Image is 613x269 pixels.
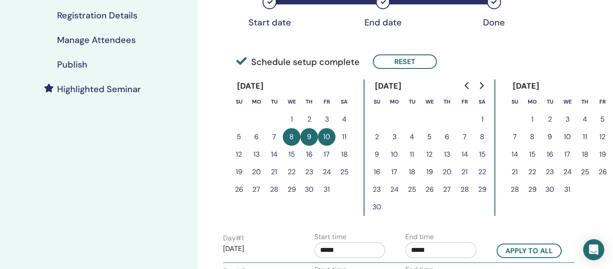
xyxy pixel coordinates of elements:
button: 25 [335,163,353,181]
button: 7 [456,128,473,146]
button: 13 [438,146,456,163]
button: 29 [283,181,300,198]
th: Saturday [335,93,353,111]
button: 2 [300,111,318,128]
button: 29 [473,181,491,198]
label: End time [405,232,434,242]
th: Tuesday [403,93,421,111]
th: Wednesday [421,93,438,111]
button: 24 [386,181,403,198]
button: 23 [300,163,318,181]
button: 4 [576,111,594,128]
button: 16 [541,146,559,163]
button: 10 [559,128,576,146]
button: 30 [541,181,559,198]
button: 22 [473,163,491,181]
button: 5 [594,111,611,128]
button: 3 [318,111,335,128]
button: 19 [594,146,611,163]
button: 12 [421,146,438,163]
th: Tuesday [265,93,283,111]
th: Sunday [368,93,386,111]
button: 16 [368,163,386,181]
button: Apply to all [497,244,562,258]
th: Friday [456,93,473,111]
button: 12 [230,146,248,163]
button: 26 [421,181,438,198]
button: 16 [300,146,318,163]
label: Day # 1 [223,233,244,244]
button: 10 [386,146,403,163]
label: Start time [314,232,346,242]
button: 17 [386,163,403,181]
th: Sunday [506,93,523,111]
button: 21 [456,163,473,181]
button: 4 [403,128,421,146]
button: 31 [318,181,335,198]
button: 18 [335,146,353,163]
h4: Manage Attendees [57,35,136,45]
th: Thursday [438,93,456,111]
div: Done [472,17,516,28]
div: Open Intercom Messenger [583,239,604,260]
button: 1 [523,111,541,128]
button: 19 [230,163,248,181]
button: 6 [248,128,265,146]
th: Monday [248,93,265,111]
button: 25 [403,181,421,198]
button: 27 [438,181,456,198]
button: Go to previous month [460,77,474,94]
button: 14 [265,146,283,163]
th: Friday [318,93,335,111]
button: 4 [335,111,353,128]
button: 2 [541,111,559,128]
button: 24 [318,163,335,181]
button: 28 [506,181,523,198]
button: 11 [335,128,353,146]
th: Wednesday [559,93,576,111]
button: 7 [506,128,523,146]
button: 7 [265,128,283,146]
button: 26 [230,181,248,198]
button: 5 [230,128,248,146]
button: 30 [300,181,318,198]
button: 8 [523,128,541,146]
button: 15 [473,146,491,163]
th: Thursday [576,93,594,111]
button: 9 [300,128,318,146]
button: Go to next month [474,77,488,94]
th: Saturday [473,93,491,111]
button: 29 [523,181,541,198]
button: 9 [368,146,386,163]
button: 23 [541,163,559,181]
button: 25 [576,163,594,181]
button: 15 [523,146,541,163]
button: 1 [283,111,300,128]
h4: Registration Details [57,10,137,21]
p: [DATE] [223,244,294,254]
button: 28 [265,181,283,198]
h4: Highlighted Seminar [57,84,141,94]
button: 15 [283,146,300,163]
div: [DATE] [368,79,409,93]
button: 12 [594,128,611,146]
button: 23 [368,181,386,198]
th: Monday [523,93,541,111]
button: Reset [373,54,437,69]
button: 31 [559,181,576,198]
button: 17 [559,146,576,163]
th: Wednesday [283,93,300,111]
div: Start date [248,17,292,28]
button: 19 [421,163,438,181]
button: 6 [438,128,456,146]
button: 20 [438,163,456,181]
button: 11 [403,146,421,163]
h4: Publish [57,59,87,70]
button: 20 [248,163,265,181]
button: 2 [368,128,386,146]
button: 24 [559,163,576,181]
button: 11 [576,128,594,146]
button: 8 [473,128,491,146]
button: 14 [506,146,523,163]
div: [DATE] [230,79,271,93]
